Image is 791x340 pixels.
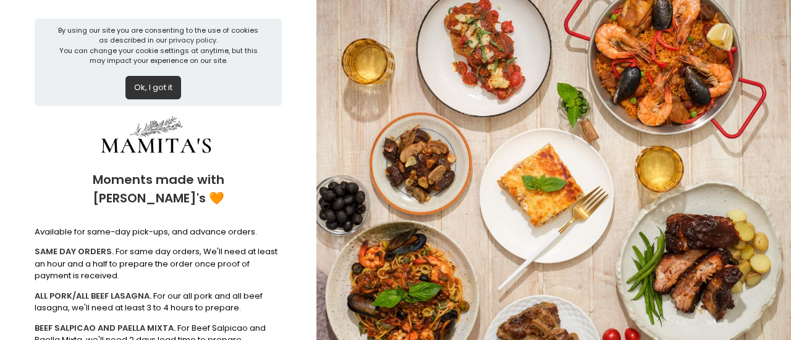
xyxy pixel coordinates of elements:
[56,25,261,66] div: By using our site you are consenting to the use of cookies as described in our You can change you...
[35,290,282,314] div: For our all pork and all beef lasagna, we'll need at least 3 to 4 hours to prepare.
[125,76,181,99] button: Ok, I got it
[169,35,218,45] a: privacy policy.
[35,160,282,218] div: Moments made with [PERSON_NAME]'s 🧡
[35,246,282,282] div: For same day orders, We'll need at least an hour and a half to prepare the order once proof of pa...
[35,290,151,302] b: ALL PORK/ALL BEEF LASAGNA.
[64,114,249,160] img: Mamitas PH
[35,246,114,257] b: SAME DAY ORDERS.
[35,322,176,334] b: BEEF SALPICAO AND PAELLA MIXTA.
[35,226,282,238] div: Available for same-day pick-ups, and advance orders.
